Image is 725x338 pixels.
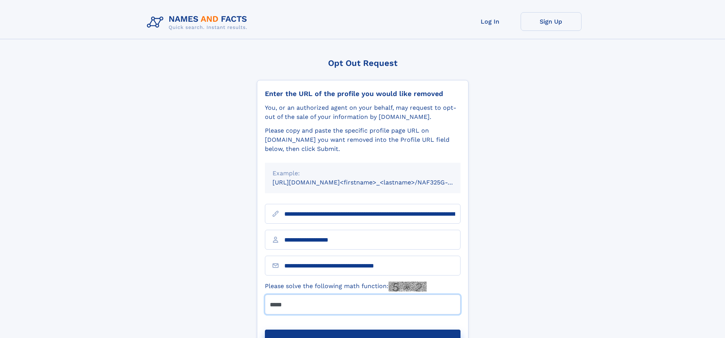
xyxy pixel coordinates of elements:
[265,90,460,98] div: Enter the URL of the profile you would like removed
[272,179,475,186] small: [URL][DOMAIN_NAME]<firstname>_<lastname>/NAF325G-xxxxxxxx
[460,12,521,31] a: Log In
[144,12,253,33] img: Logo Names and Facts
[265,126,460,154] div: Please copy and paste the specific profile page URL on [DOMAIN_NAME] you want removed into the Pr...
[265,282,427,292] label: Please solve the following math function:
[257,58,468,68] div: Opt Out Request
[272,169,453,178] div: Example:
[265,103,460,122] div: You, or an authorized agent on your behalf, may request to opt-out of the sale of your informatio...
[521,12,582,31] a: Sign Up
